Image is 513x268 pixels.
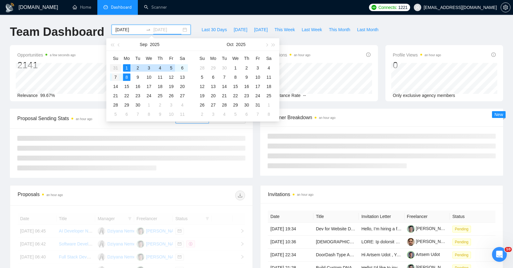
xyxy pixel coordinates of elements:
[134,73,142,81] div: 9
[132,53,143,63] th: Tu
[371,5,376,10] img: upwork-logo.png
[241,63,252,73] td: 2025-10-02
[5,3,15,13] img: logo
[407,239,452,244] a: [PERSON_NAME]
[134,83,142,90] div: 16
[219,100,230,110] td: 2025-10-28
[254,26,268,33] span: [DATE]
[452,239,471,245] span: Pending
[241,91,252,100] td: 2025-10-23
[241,110,252,119] td: 2025-11-06
[221,73,228,81] div: 7
[252,91,263,100] td: 2025-10-24
[208,73,219,82] td: 2025-10-06
[252,110,263,119] td: 2025-11-07
[123,111,130,118] div: 6
[177,73,188,82] td: 2025-09-13
[221,92,228,99] div: 21
[143,110,155,119] td: 2025-10-08
[132,73,143,82] td: 2025-09-09
[156,83,164,90] div: 18
[110,100,121,110] td: 2025-09-28
[197,63,208,73] td: 2025-09-28
[254,101,261,109] div: 31
[156,64,164,72] div: 4
[167,73,175,81] div: 12
[268,114,496,121] span: Scanner Breakdown
[243,92,250,99] div: 23
[241,53,252,63] th: Th
[501,5,510,10] span: setting
[491,52,496,57] span: info-circle
[179,101,186,109] div: 4
[167,92,175,99] div: 26
[230,82,241,91] td: 2025-10-15
[40,93,55,98] span: 99.67%
[143,91,155,100] td: 2025-09-24
[110,73,121,82] td: 2025-09-07
[201,26,227,33] span: Last 30 Days
[112,83,119,90] div: 14
[208,100,219,110] td: 2025-10-27
[179,92,186,99] div: 27
[230,110,241,119] td: 2025-11-05
[265,64,273,72] div: 4
[144,5,167,10] a: searchScanner
[210,64,217,72] div: 29
[167,83,175,90] div: 19
[208,110,219,119] td: 2025-11-03
[177,63,188,73] td: 2025-09-06
[268,236,313,249] td: [DATE] 10:36
[263,82,274,91] td: 2025-10-18
[294,53,310,57] time: an hour ago
[121,53,132,63] th: Mo
[265,92,273,99] div: 25
[221,83,228,90] div: 14
[208,53,219,63] th: Mo
[354,25,382,35] button: Last Month
[243,64,250,72] div: 2
[313,236,359,249] td: Native Speakers of Polish – Talent Bench for Future Managed Services Recording Projects
[232,92,239,99] div: 22
[252,73,263,82] td: 2025-10-10
[132,82,143,91] td: 2025-09-16
[132,110,143,119] td: 2025-10-07
[167,64,175,72] div: 5
[177,82,188,91] td: 2025-09-20
[221,111,228,118] div: 4
[263,91,274,100] td: 2025-10-25
[197,110,208,119] td: 2025-11-02
[263,63,274,73] td: 2025-10-04
[46,193,63,197] time: an hour ago
[265,101,273,109] div: 1
[254,111,261,118] div: 7
[263,73,274,82] td: 2025-10-11
[110,53,121,63] th: Su
[123,101,130,109] div: 29
[234,26,247,33] span: [DATE]
[155,73,166,82] td: 2025-09-11
[73,5,91,10] a: homeHome
[76,117,92,121] time: an hour ago
[179,73,186,81] div: 13
[177,110,188,119] td: 2025-10-11
[243,101,250,109] div: 30
[252,100,263,110] td: 2025-10-31
[492,247,507,262] iframe: Intercom live chat
[313,223,359,236] td: Dev for Website Debelopment
[143,53,155,63] th: We
[134,101,142,109] div: 30
[221,101,228,109] div: 28
[265,73,273,81] div: 11
[153,26,181,33] input: End date
[303,93,306,98] span: --
[221,64,228,72] div: 30
[415,5,420,10] span: user
[146,27,151,32] span: swap-right
[210,83,217,90] div: 13
[268,211,313,223] th: Date
[166,53,177,63] th: Fr
[123,92,130,99] div: 22
[319,116,335,119] time: an hour ago
[198,92,206,99] div: 19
